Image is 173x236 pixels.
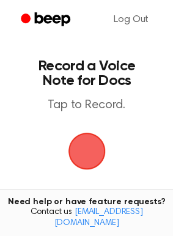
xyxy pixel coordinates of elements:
a: Log Out [101,5,161,34]
p: Tap to Record. [22,98,151,113]
h1: Record a Voice Note for Docs [22,59,151,88]
a: Beep [12,8,81,32]
button: Beep Logo [68,133,105,169]
a: [EMAIL_ADDRESS][DOMAIN_NAME] [54,208,143,227]
span: Contact us [7,207,166,229]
